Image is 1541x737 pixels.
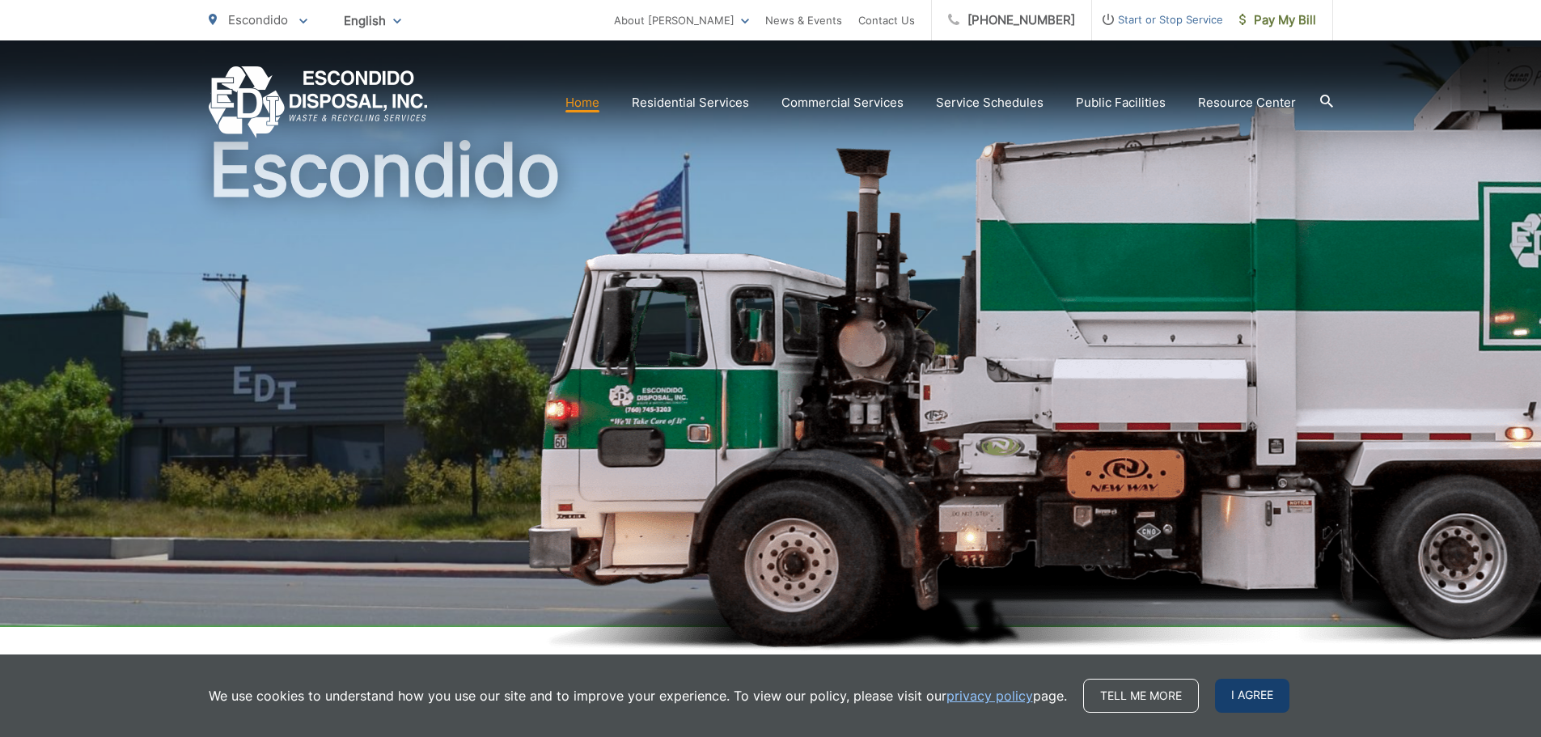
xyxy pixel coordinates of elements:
a: Service Schedules [936,93,1044,112]
a: privacy policy [946,686,1033,705]
a: Resource Center [1198,93,1296,112]
a: Tell me more [1083,679,1199,713]
a: Home [565,93,599,112]
span: Escondido [228,12,288,28]
span: Pay My Bill [1239,11,1316,30]
a: Public Facilities [1076,93,1166,112]
span: English [332,6,413,35]
a: News & Events [765,11,842,30]
h1: Escondido [209,129,1333,642]
a: Residential Services [632,93,749,112]
a: About [PERSON_NAME] [614,11,749,30]
a: Commercial Services [781,93,904,112]
a: EDCD logo. Return to the homepage. [209,66,428,138]
span: I agree [1215,679,1289,713]
p: We use cookies to understand how you use our site and to improve your experience. To view our pol... [209,686,1067,705]
a: Contact Us [858,11,915,30]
